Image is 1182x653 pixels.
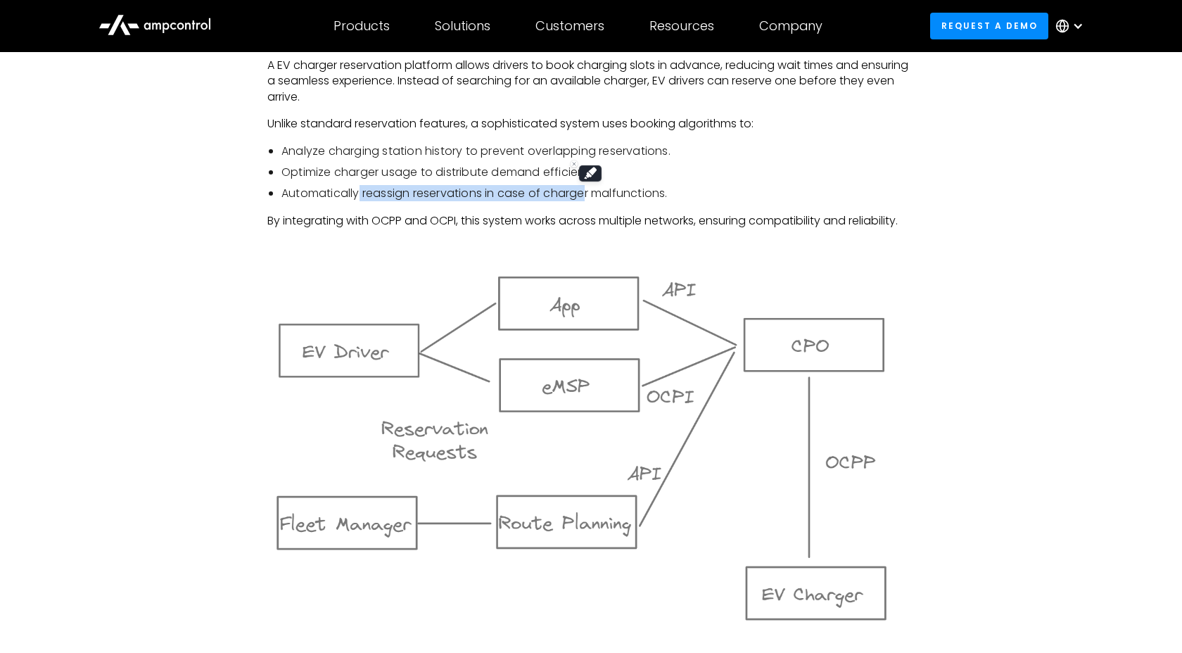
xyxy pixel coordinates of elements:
[649,18,714,34] div: Resources
[281,186,915,201] li: Automatically reassign reservations in case of charger malfunctions.
[333,18,390,34] div: Products
[281,144,915,159] li: Analyze charging station history to prevent overlapping reservations.
[267,213,915,229] p: By integrating with OCPP and OCPI, this system works across multiple networks, ensuring compatibi...
[435,18,490,34] div: Solutions
[930,13,1048,39] a: Request a demo
[535,18,604,34] div: Customers
[281,165,915,180] li: Optimize charger usage to distribute demand efficiently.
[267,116,915,132] p: Unlike standard reservation features, a sophisticated system uses booking algorithms to:
[267,58,915,105] p: A EV charger reservation platform allows drivers to book charging slots in advance, reducing wait...
[759,18,822,34] div: Company
[267,268,915,628] img: EV charger reservation flow diagram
